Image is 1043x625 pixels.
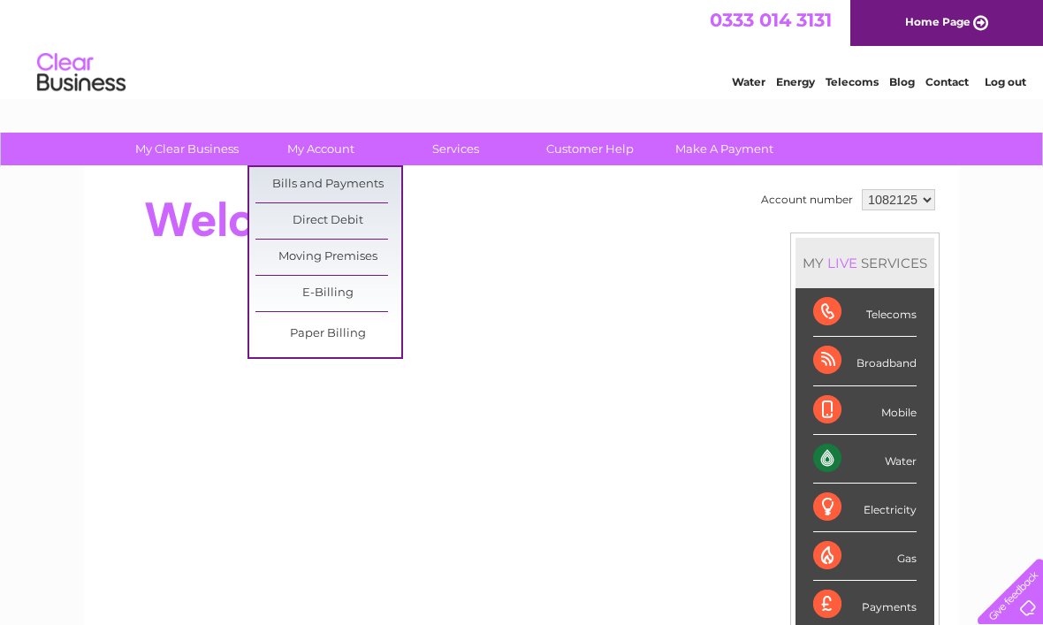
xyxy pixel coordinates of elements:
[517,133,663,165] a: Customer Help
[813,288,917,337] div: Telecoms
[651,133,797,165] a: Make A Payment
[255,240,401,275] a: Moving Premises
[383,133,529,165] a: Services
[255,276,401,311] a: E-Billing
[813,337,917,385] div: Broadband
[255,316,401,352] a: Paper Billing
[248,133,394,165] a: My Account
[796,238,934,288] div: MY SERVICES
[826,75,879,88] a: Telecoms
[813,532,917,581] div: Gas
[925,75,969,88] a: Contact
[985,75,1026,88] a: Log out
[776,75,815,88] a: Energy
[813,435,917,484] div: Water
[105,10,940,86] div: Clear Business is a trading name of Verastar Limited (registered in [GEOGRAPHIC_DATA] No. 3667643...
[889,75,915,88] a: Blog
[813,386,917,435] div: Mobile
[255,167,401,202] a: Bills and Payments
[757,185,857,215] td: Account number
[732,75,765,88] a: Water
[824,255,861,271] div: LIVE
[114,133,260,165] a: My Clear Business
[710,9,832,31] a: 0333 014 3131
[813,484,917,532] div: Electricity
[255,203,401,239] a: Direct Debit
[36,46,126,100] img: logo.png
